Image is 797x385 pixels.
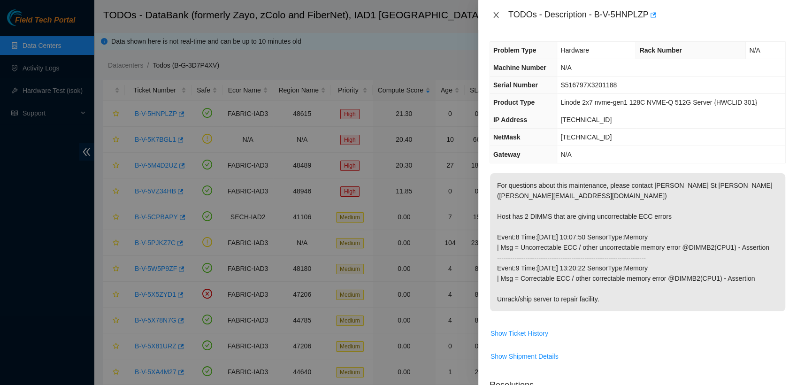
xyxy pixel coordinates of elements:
[493,81,538,89] span: Serial Number
[508,8,786,23] div: TODOs - Description - B-V-5HNPLZP
[490,173,785,311] p: For questions about this maintenance, please contact [PERSON_NAME] St [PERSON_NAME] ([PERSON_NAME...
[490,326,549,341] button: Show Ticket History
[560,46,589,54] span: Hardware
[560,64,571,71] span: N/A
[749,46,760,54] span: N/A
[560,81,617,89] span: S516797X3201188
[490,11,503,20] button: Close
[639,46,682,54] span: Rack Number
[492,11,500,19] span: close
[493,99,535,106] span: Product Type
[490,328,548,339] span: Show Ticket History
[560,133,612,141] span: [TECHNICAL_ID]
[560,151,571,158] span: N/A
[490,349,559,364] button: Show Shipment Details
[493,151,521,158] span: Gateway
[493,46,536,54] span: Problem Type
[493,116,527,123] span: IP Address
[493,64,546,71] span: Machine Number
[560,99,757,106] span: Linode 2x7 nvme-gen1 128C NVME-Q 512G Server {HWCLID 301}
[560,116,612,123] span: [TECHNICAL_ID]
[493,133,521,141] span: NetMask
[490,351,559,362] span: Show Shipment Details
